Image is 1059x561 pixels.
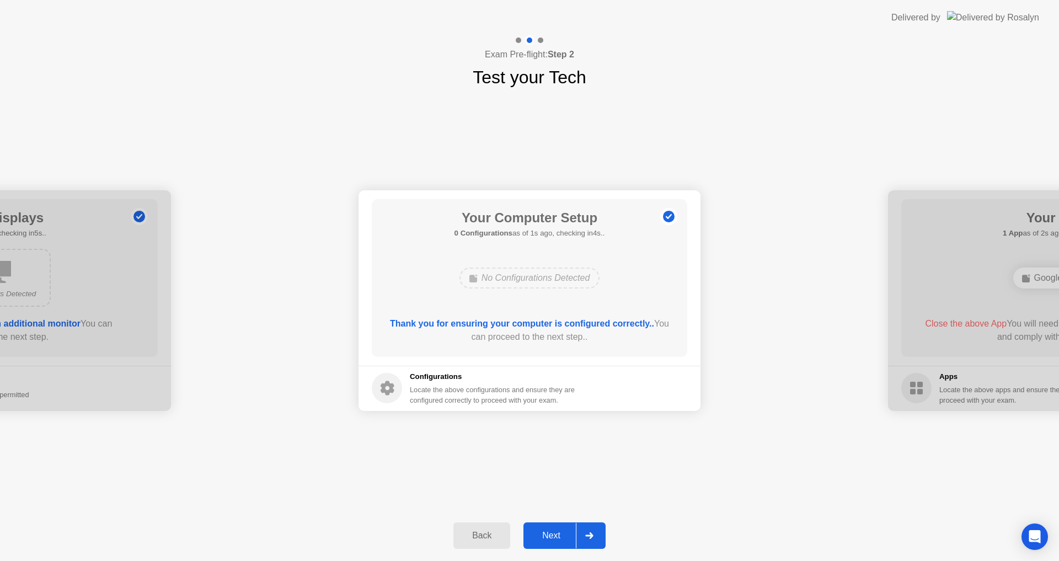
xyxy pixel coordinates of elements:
img: Delivered by Rosalyn [947,11,1039,24]
h4: Exam Pre-flight: [485,48,574,61]
h5: as of 1s ago, checking in4s.. [454,228,605,239]
div: Open Intercom Messenger [1021,523,1048,550]
b: Step 2 [548,50,574,59]
b: 0 Configurations [454,229,512,237]
div: Back [457,531,507,541]
h1: Your Computer Setup [454,208,605,228]
div: You can proceed to the next step.. [388,317,672,344]
div: Next [527,531,576,541]
div: No Configurations Detected [459,268,600,288]
button: Back [453,522,510,549]
button: Next [523,522,606,549]
div: Delivered by [891,11,940,24]
h1: Test your Tech [473,64,586,90]
b: Thank you for ensuring your computer is configured correctly.. [390,319,654,328]
div: Locate the above configurations and ensure they are configured correctly to proceed with your exam. [410,384,577,405]
h5: Configurations [410,371,577,382]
